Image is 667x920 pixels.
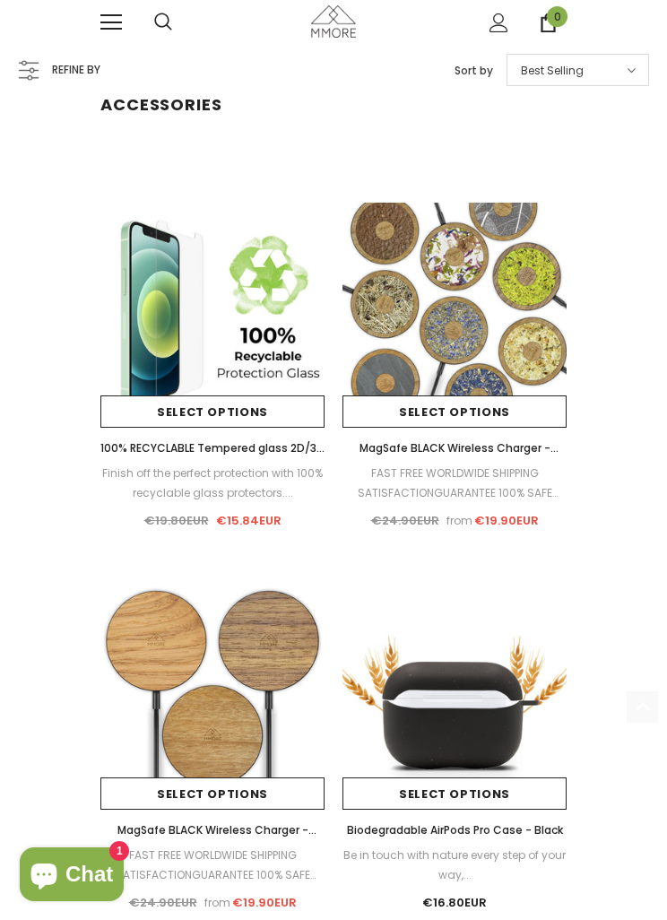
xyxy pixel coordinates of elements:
[547,6,567,27] span: 0
[422,894,487,911] span: €16.80EUR
[342,395,567,428] a: Select options
[100,395,325,428] a: Select options
[359,440,559,475] span: MagSafe BLACK Wireless Charger - Organic
[521,62,584,80] span: Best Selling
[100,820,325,840] a: MagSafe BLACK Wireless Charger - Wood
[474,512,539,529] span: €19.90EUR
[342,820,567,840] a: Biodegradable AirPods Pro Case - Black
[216,512,282,529] span: €15.84EUR
[455,62,493,80] label: Sort by
[100,93,222,116] span: Accessories
[144,512,209,529] span: €19.80EUR
[539,13,558,32] a: 0
[342,464,567,503] div: FAST FREE WORLDWIDE SHIPPING SATISFACTIONGUARANTEE 100% SAFE PURCHASE Attractive Minimalistic...
[204,895,230,910] em: from
[446,513,472,528] em: from
[117,822,316,857] span: MagSafe BLACK Wireless Charger - Wood
[342,846,567,885] div: Be in touch with nature every step of your way,...
[100,438,325,458] a: 100% RECYCLABLE Tempered glass 2D/3D screen protector
[100,846,325,885] div: FAST FREE WORLDWIDE SHIPPING SATISFACTIONGUARANTEE 100% SAFE PURCHASE Attractive Minimalistic...
[342,438,567,458] a: MagSafe BLACK Wireless Charger - Organic
[14,847,129,906] inbox-online-store-chat: Shopify online store chat
[100,440,325,475] span: 100% RECYCLABLE Tempered glass 2D/3D screen protector
[311,5,356,37] img: MMORE Cases
[347,822,563,838] span: Biodegradable AirPods Pro Case - Black
[232,894,297,911] span: €19.90EUR
[371,512,439,529] span: €24.90EUR
[100,777,325,810] a: Select options
[342,777,567,810] a: Select options
[129,894,197,911] span: €24.90EUR
[52,60,100,80] span: Refine by
[100,464,325,503] div: Finish off the perfect protection with 100% recyclable glass protectors....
